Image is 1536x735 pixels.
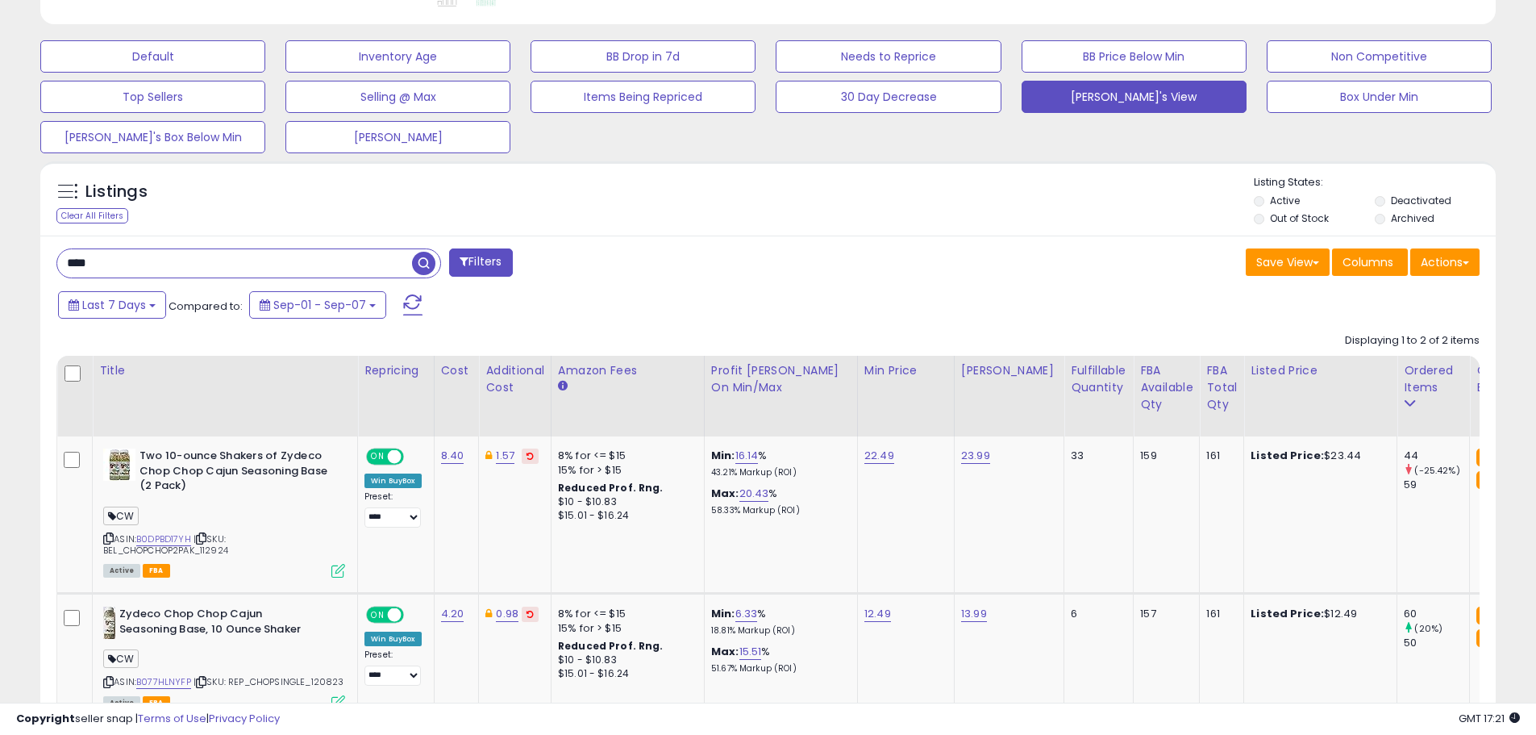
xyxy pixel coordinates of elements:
[711,625,845,637] p: 18.81% Markup (ROI)
[1140,362,1193,413] div: FBA Available Qty
[103,532,228,557] span: | SKU: BEL_CHOPCHOP2PAK_112924
[739,644,762,660] a: 15.51
[138,711,206,726] a: Terms of Use
[776,81,1001,113] button: 30 Day Decrease
[285,40,510,73] button: Inventory Age
[496,606,518,622] a: 0.98
[711,449,845,478] div: %
[1345,333,1480,349] div: Displaying 1 to 2 of 2 items
[209,711,280,726] a: Privacy Policy
[249,291,386,319] button: Sep-01 - Sep-07
[1267,81,1492,113] button: Box Under Min
[1391,211,1434,225] label: Archived
[103,607,115,639] img: 41QmeQjxIcL._SL40_.jpg
[364,474,422,488] div: Win BuyBox
[1414,464,1459,477] small: (-25.42%)
[1404,478,1469,492] div: 59
[558,654,692,667] div: $10 - $10.83
[711,645,845,674] div: %
[1404,607,1469,621] div: 60
[1332,248,1408,276] button: Columns
[1254,175,1496,190] p: Listing States:
[1459,711,1520,726] span: 2025-09-15 17:21 GMT
[58,291,166,319] button: Last 7 Days
[364,362,427,379] div: Repricing
[1342,254,1393,270] span: Columns
[368,608,388,622] span: ON
[961,362,1057,379] div: [PERSON_NAME]
[531,40,756,73] button: BB Drop in 7d
[558,362,697,379] div: Amazon Fees
[558,495,692,509] div: $10 - $10.83
[1404,636,1469,650] div: 50
[1404,362,1463,396] div: Ordered Items
[735,448,759,464] a: 16.14
[1476,471,1506,489] small: FBA
[402,450,427,464] span: OFF
[496,448,514,464] a: 1.57
[16,711,75,726] strong: Copyright
[1251,362,1390,379] div: Listed Price
[40,40,265,73] button: Default
[1140,449,1187,463] div: 159
[1022,40,1247,73] button: BB Price Below Min
[1206,362,1237,413] div: FBA Total Qty
[704,356,857,436] th: The percentage added to the cost of goods (COGS) that forms the calculator for Min & Max prices.
[1022,81,1247,113] button: [PERSON_NAME]'s View
[711,663,845,674] p: 51.67% Markup (ROI)
[103,649,139,668] span: CW
[82,297,146,313] span: Last 7 Days
[739,486,769,502] a: 20.43
[558,607,692,621] div: 8% for <= $15
[1071,607,1121,621] div: 6
[711,487,845,516] div: %
[558,639,664,653] b: Reduced Prof. Rng.
[558,449,692,463] div: 8% for <= $15
[1251,448,1324,463] b: Listed Price:
[441,362,472,379] div: Cost
[961,448,990,464] a: 23.99
[711,607,845,637] div: %
[711,467,845,478] p: 43.21% Markup (ROI)
[85,181,148,203] h5: Listings
[40,121,265,153] button: [PERSON_NAME]'s Box Below Min
[364,491,422,528] div: Preset:
[136,675,191,689] a: B077HLNYFP
[99,362,351,379] div: Title
[558,667,692,681] div: $15.01 - $16.24
[143,564,170,578] span: FBA
[103,507,139,525] span: CW
[364,649,422,686] div: Preset:
[1404,449,1469,463] div: 44
[558,463,692,478] div: 15% for > $15
[1251,607,1384,621] div: $12.49
[711,644,739,659] b: Max:
[1476,607,1506,624] small: FBA
[1476,629,1506,647] small: FBA
[285,81,510,113] button: Selling @ Max
[136,532,191,546] a: B0DPBD17YH
[558,379,568,394] small: Amazon Fees.
[441,448,464,464] a: 8.40
[1267,40,1492,73] button: Non Competitive
[1206,449,1231,463] div: 161
[558,481,664,495] b: Reduced Prof. Rng.
[1251,449,1384,463] div: $23.44
[711,606,735,621] b: Min:
[776,40,1001,73] button: Needs to Reprice
[961,606,987,622] a: 13.99
[1270,194,1300,207] label: Active
[56,208,128,223] div: Clear All Filters
[285,121,510,153] button: [PERSON_NAME]
[1206,607,1231,621] div: 161
[103,564,140,578] span: All listings currently available for purchase on Amazon
[119,607,315,641] b: Zydeco Chop Chop Cajun Seasoning Base, 10 Ounce Shaker
[711,505,845,516] p: 58.33% Markup (ROI)
[1391,194,1451,207] label: Deactivated
[103,449,345,576] div: ASIN:
[40,81,265,113] button: Top Sellers
[711,362,851,396] div: Profit [PERSON_NAME] on Min/Max
[558,509,692,523] div: $15.01 - $16.24
[558,621,692,636] div: 15% for > $15
[103,449,135,481] img: 51Zi+5+O7DL._SL40_.jpg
